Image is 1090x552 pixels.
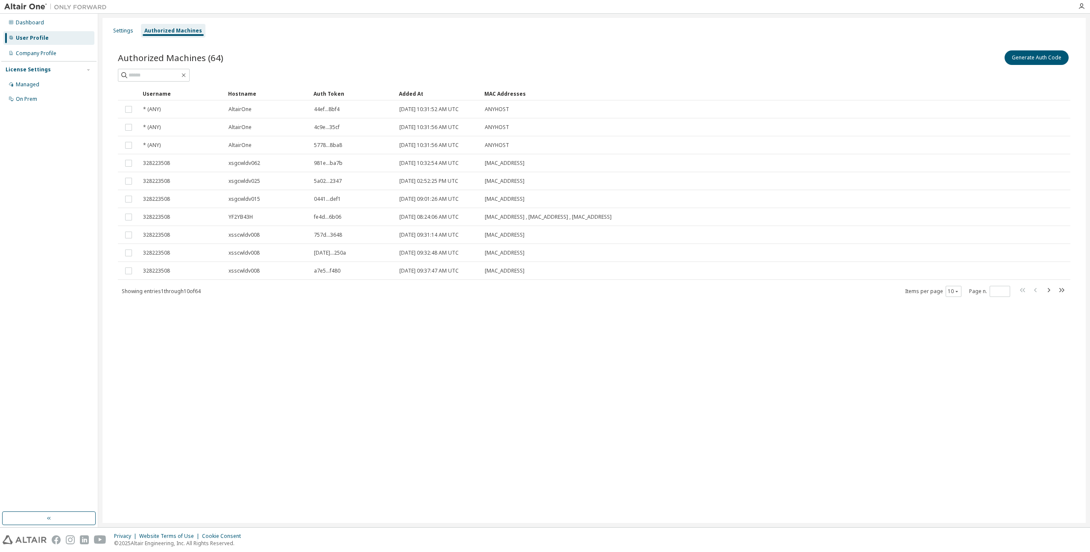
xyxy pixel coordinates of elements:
[314,106,340,113] span: 44ef...8bf4
[66,535,75,544] img: instagram.svg
[485,267,524,274] span: [MAC_ADDRESS]
[16,81,39,88] div: Managed
[399,87,478,100] div: Added At
[484,87,983,100] div: MAC Addresses
[143,267,170,274] span: 328223508
[229,250,260,256] span: xsscwldv008
[3,535,47,544] img: altair_logo.svg
[229,160,260,167] span: xsgcwldv062
[229,106,252,113] span: AltairOne
[229,214,253,220] span: YF2YB43H
[485,196,524,203] span: [MAC_ADDRESS]
[202,533,246,540] div: Cookie Consent
[113,27,133,34] div: Settings
[948,288,959,295] button: 10
[143,178,170,185] span: 328223508
[6,66,51,73] div: License Settings
[229,142,252,149] span: AltairOne
[122,288,201,295] span: Showing entries 1 through 10 of 64
[114,533,139,540] div: Privacy
[143,87,221,100] div: Username
[94,535,106,544] img: youtube.svg
[143,250,170,256] span: 328223508
[143,106,161,113] span: * (ANY)
[144,27,202,34] div: Authorized Machines
[229,267,260,274] span: xsscwldv008
[314,87,392,100] div: Auth Token
[143,232,170,238] span: 328223508
[118,52,223,64] span: Authorized Machines (64)
[485,124,509,131] span: ANYHOST
[16,96,37,103] div: On Prem
[143,124,161,131] span: * (ANY)
[16,35,49,41] div: User Profile
[143,142,161,149] span: * (ANY)
[399,178,458,185] span: [DATE] 02:52:25 PM UTC
[1005,50,1069,65] button: Generate Auth Code
[485,178,524,185] span: [MAC_ADDRESS]
[16,50,56,57] div: Company Profile
[314,142,342,149] span: 5778...8ba8
[52,535,61,544] img: facebook.svg
[485,232,524,238] span: [MAC_ADDRESS]
[228,87,307,100] div: Hostname
[229,178,260,185] span: xsgcwldv025
[139,533,202,540] div: Website Terms of Use
[485,160,524,167] span: [MAC_ADDRESS]
[4,3,111,11] img: Altair One
[485,106,509,113] span: ANYHOST
[399,196,459,203] span: [DATE] 09:01:26 AM UTC
[399,214,459,220] span: [DATE] 08:24:06 AM UTC
[485,142,509,149] span: ANYHOST
[314,196,341,203] span: 0441...def1
[229,196,260,203] span: xsgcwldv015
[229,124,252,131] span: AltairOne
[16,19,44,26] div: Dashboard
[314,267,340,274] span: a7e5...f480
[399,250,459,256] span: [DATE] 09:32:48 AM UTC
[485,214,612,220] span: [MAC_ADDRESS] , [MAC_ADDRESS] , [MAC_ADDRESS]
[399,160,459,167] span: [DATE] 10:32:54 AM UTC
[229,232,260,238] span: xsscwldv008
[399,124,459,131] span: [DATE] 10:31:56 AM UTC
[314,214,341,220] span: fe4d...6b06
[314,178,342,185] span: 5a02...2347
[114,540,246,547] p: © 2025 Altair Engineering, Inc. All Rights Reserved.
[905,286,961,297] span: Items per page
[314,160,343,167] span: 981e...ba7b
[399,232,459,238] span: [DATE] 09:31:14 AM UTC
[314,124,340,131] span: 4c9e...35cf
[399,142,459,149] span: [DATE] 10:31:56 AM UTC
[399,267,459,274] span: [DATE] 09:37:47 AM UTC
[80,535,89,544] img: linkedin.svg
[399,106,459,113] span: [DATE] 10:31:52 AM UTC
[485,250,524,256] span: [MAC_ADDRESS]
[314,250,346,256] span: [DATE]...250a
[969,286,1010,297] span: Page n.
[143,160,170,167] span: 328223508
[314,232,342,238] span: 757d...3648
[143,214,170,220] span: 328223508
[143,196,170,203] span: 328223508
